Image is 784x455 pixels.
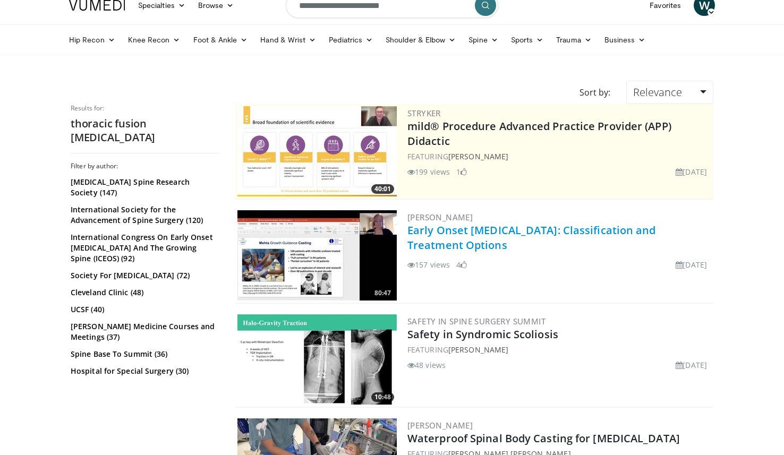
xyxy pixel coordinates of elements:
[237,210,397,301] img: 080af967-a4d0-4826-9570-d72bf116778d.300x170_q85_crop-smart_upscale.jpg
[407,327,558,341] a: Safety in Syndromic Scoliosis
[63,29,122,50] a: Hip Recon
[187,29,254,50] a: Foot & Ankle
[407,108,441,118] a: Stryker
[71,177,217,198] a: [MEDICAL_DATA] Spine Research Society (147)
[371,288,394,298] span: 80:47
[71,287,217,298] a: Cleveland Clinic (48)
[676,166,707,177] li: [DATE]
[407,166,450,177] li: 199 views
[448,345,508,355] a: [PERSON_NAME]
[371,184,394,194] span: 40:01
[407,359,446,371] li: 48 views
[237,106,397,196] img: 4f822da0-6aaa-4e81-8821-7a3c5bb607c6.300x170_q85_crop-smart_upscale.jpg
[379,29,462,50] a: Shoulder & Elbow
[322,29,379,50] a: Pediatrics
[598,29,652,50] a: Business
[550,29,598,50] a: Trauma
[456,166,467,177] li: 1
[407,223,656,252] a: Early Onset [MEDICAL_DATA]: Classification and Treatment Options
[122,29,187,50] a: Knee Recon
[71,349,217,359] a: Spine Base To Summit (36)
[71,204,217,226] a: International Society for the Advancement of Spine Surgery (120)
[71,162,219,170] h3: Filter by author:
[407,316,546,327] a: Safety in Spine Surgery Summit
[71,117,219,144] h2: thoracic fusion [MEDICAL_DATA]
[572,81,618,104] div: Sort by:
[407,259,450,270] li: 157 views
[456,259,467,270] li: 4
[254,29,322,50] a: Hand & Wrist
[407,420,473,431] a: [PERSON_NAME]
[676,259,707,270] li: [DATE]
[71,232,217,264] a: International Congress On Early Onset [MEDICAL_DATA] And The Growing Spine (ICEOS) (92)
[237,106,397,196] a: 40:01
[237,314,397,405] img: b30a7406-ad90-4ded-b411-714ed21e793d.300x170_q85_crop-smart_upscale.jpg
[633,85,682,99] span: Relevance
[462,29,504,50] a: Spine
[71,366,217,376] a: Hospital for Special Surgery (30)
[407,431,680,445] a: Waterproof Spinal Body Casting for [MEDICAL_DATA]
[237,210,397,301] a: 80:47
[407,344,711,355] div: FEATURING
[407,212,473,222] a: [PERSON_NAME]
[676,359,707,371] li: [DATE]
[71,321,217,342] a: [PERSON_NAME] Medicine Courses and Meetings (37)
[407,151,711,162] div: FEATURING
[71,104,219,113] p: Results for:
[71,270,217,281] a: Society For [MEDICAL_DATA] (72)
[626,81,713,104] a: Relevance
[448,151,508,161] a: [PERSON_NAME]
[71,304,217,315] a: UCSF (40)
[407,119,671,148] a: mild® Procedure Advanced Practice Provider (APP) Didactic
[237,314,397,405] a: 10:48
[371,392,394,402] span: 10:48
[505,29,550,50] a: Sports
